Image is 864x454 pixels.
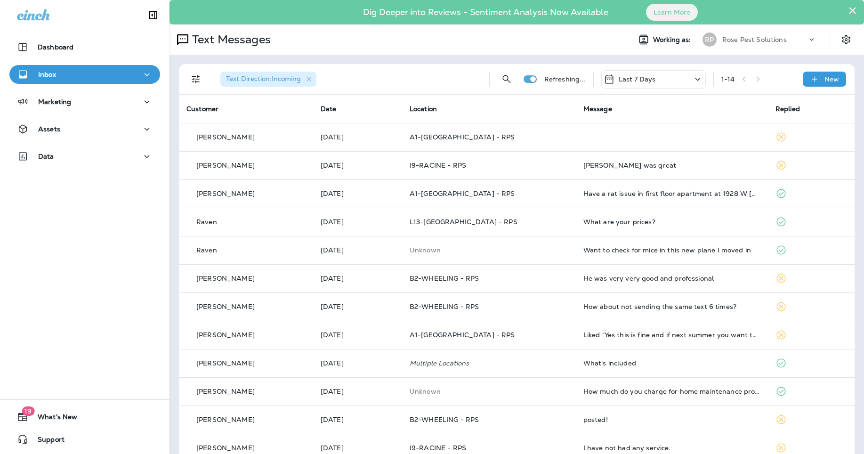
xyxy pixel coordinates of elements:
[321,388,395,395] p: Sep 29, 2025 04:31 PM
[410,218,517,226] span: L13-[GEOGRAPHIC_DATA] - RPS
[38,153,54,160] p: Data
[321,190,395,197] p: Oct 2, 2025 12:31 PM
[9,92,160,111] button: Marketing
[410,388,568,395] p: This customer does not have a last location and the phone number they messaged is not assigned to...
[583,388,760,395] div: How much do you charge for home maintenance program ?
[703,32,717,47] div: RP
[9,65,160,84] button: Inbox
[321,162,395,169] p: Oct 3, 2025 01:03 PM
[38,98,71,105] p: Marketing
[22,406,34,416] span: 19
[410,444,466,452] span: I9-RACINE - RPS
[9,120,160,138] button: Assets
[38,125,60,133] p: Assets
[410,133,515,141] span: A1-[GEOGRAPHIC_DATA] - RPS
[226,74,301,83] span: Text Direction : Incoming
[410,189,515,198] span: A1-[GEOGRAPHIC_DATA] - RPS
[583,218,760,226] div: What are your prices?
[775,105,800,113] span: Replied
[196,303,255,310] p: [PERSON_NAME]
[38,43,73,51] p: Dashboard
[9,147,160,166] button: Data
[321,218,395,226] p: Oct 2, 2025 07:43 AM
[28,436,65,447] span: Support
[848,3,857,18] button: Close
[28,413,77,424] span: What's New
[321,303,395,310] p: Oct 1, 2025 04:26 PM
[196,133,255,141] p: [PERSON_NAME]
[196,359,255,367] p: [PERSON_NAME]
[321,331,395,339] p: Oct 1, 2025 10:47 AM
[9,407,160,426] button: 19What's New
[196,416,255,423] p: [PERSON_NAME]
[196,388,255,395] p: [PERSON_NAME]
[38,71,56,78] p: Inbox
[583,416,760,423] div: posted!
[544,75,586,83] p: Refreshing...
[410,105,437,113] span: Location
[583,444,760,452] div: I have not had any service.
[583,246,760,254] div: Want to check for mice in this new plane I moved in
[410,302,479,311] span: B2-WHEELING - RPS
[321,105,337,113] span: Date
[196,444,255,452] p: [PERSON_NAME]
[497,70,516,89] button: Search Messages
[196,275,255,282] p: [PERSON_NAME]
[188,32,271,47] p: Text Messages
[321,359,395,367] p: Sep 30, 2025 10:28 AM
[9,38,160,57] button: Dashboard
[410,359,568,367] p: Multiple Locations
[410,246,568,254] p: This customer does not have a last location and the phone number they messaged is not assigned to...
[410,274,479,283] span: B2-WHEELING - RPS
[186,105,218,113] span: Customer
[196,162,255,169] p: [PERSON_NAME]
[824,75,839,83] p: New
[583,331,760,339] div: Liked “Yes this is fine and if next summer you want to get maintenance started, we can get that s...
[196,246,217,254] p: Raven
[722,36,787,43] p: Rose Pest Solutions
[619,75,656,83] p: Last 7 Days
[721,75,735,83] div: 1 - 14
[220,72,316,87] div: Text Direction:Incoming
[410,331,515,339] span: A1-[GEOGRAPHIC_DATA] - RPS
[321,275,395,282] p: Oct 1, 2025 04:38 PM
[140,6,166,24] button: Collapse Sidebar
[9,430,160,449] button: Support
[646,4,698,21] button: Learn More
[410,415,479,424] span: B2-WHEELING - RPS
[583,162,760,169] div: Donald was great
[653,36,693,44] span: Working as:
[410,161,466,170] span: I9-RACINE - RPS
[583,105,612,113] span: Message
[583,359,760,367] div: What's included
[196,218,217,226] p: Raven
[321,444,395,452] p: Sep 29, 2025 10:37 AM
[838,31,855,48] button: Settings
[583,275,760,282] div: He was very very good and professional
[321,246,395,254] p: Oct 2, 2025 01:20 AM
[336,11,636,14] p: Dig Deeper into Reviews - Sentiment Analysis Now Available
[186,70,205,89] button: Filters
[196,331,255,339] p: [PERSON_NAME]
[321,416,395,423] p: Sep 29, 2025 11:25 AM
[583,303,760,310] div: How about not sending the same text 6 times?
[583,190,760,197] div: Have a rat issue in first floor apartment at 1928 W Huron. I have an account - Megan Everett. I’d...
[321,133,395,141] p: Oct 5, 2025 06:16 AM
[196,190,255,197] p: [PERSON_NAME]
